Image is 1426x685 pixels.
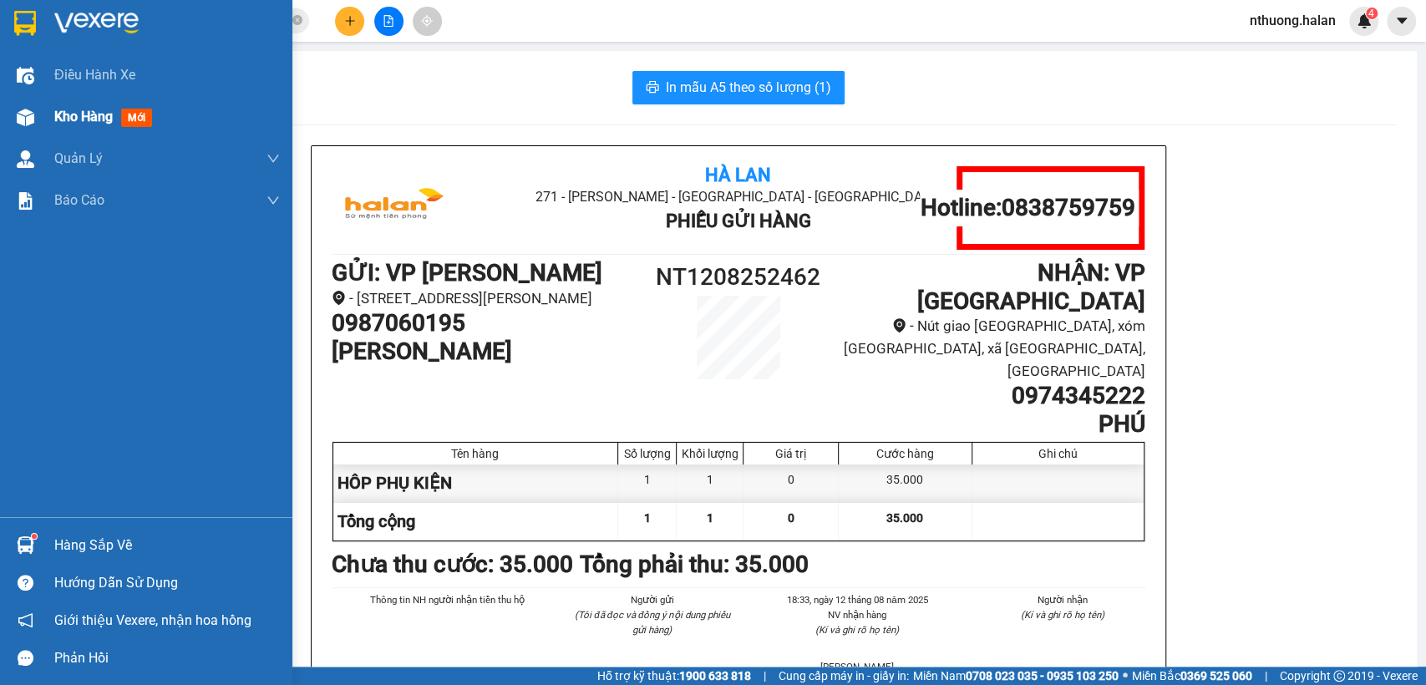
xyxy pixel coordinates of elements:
button: printerIn mẫu A5 theo số lượng (1) [632,71,845,104]
div: 1 [618,464,677,502]
b: GỬI : VP [PERSON_NAME] [21,114,292,141]
li: 271 - [PERSON_NAME] - [GEOGRAPHIC_DATA] - [GEOGRAPHIC_DATA] [467,186,1009,207]
span: mới [121,109,152,127]
h1: 0987060195 [332,309,637,337]
span: In mẫu A5 theo số lượng (1) [666,77,831,98]
span: ⚪️ [1123,672,1128,679]
span: nthuong.halan [1236,10,1349,31]
span: Giới thiệu Vexere, nhận hoa hồng [54,610,251,631]
sup: 1 [32,534,37,539]
span: copyright [1333,670,1345,682]
strong: 1900 633 818 [679,669,751,682]
span: Hỗ trợ kỹ thuật: [597,667,751,685]
span: Báo cáo [54,190,104,211]
span: environment [332,291,346,305]
button: aim [413,7,442,36]
span: 35.000 [886,511,923,525]
li: 271 - [PERSON_NAME] - [GEOGRAPHIC_DATA] - [GEOGRAPHIC_DATA] [156,41,698,62]
span: down [266,194,280,207]
span: Miền Nam [913,667,1119,685]
div: 1 [677,464,743,502]
span: | [1265,667,1267,685]
span: 0 [788,511,794,525]
li: Thông tin NH người nhận tiền thu hộ [365,592,530,607]
strong: 0708 023 035 - 0935 103 250 [966,669,1119,682]
div: Phản hồi [54,646,280,671]
span: notification [18,612,33,628]
li: [PERSON_NAME] [775,659,941,674]
sup: 4 [1366,8,1378,19]
h1: NT1208252462 [637,259,840,296]
div: 35.000 [839,464,972,502]
i: (Kí và ghi rõ họ tên) [1021,609,1104,621]
img: warehouse-icon [17,109,34,126]
div: Số lượng [622,447,672,460]
h1: [PERSON_NAME] [332,337,637,366]
li: NV nhận hàng [775,607,941,622]
b: Tổng phải thu: 35.000 [580,551,809,578]
span: close-circle [292,13,302,29]
button: file-add [374,7,403,36]
span: Quản Lý [54,148,103,169]
img: icon-new-feature [1357,13,1372,28]
span: 1 [644,511,651,525]
span: caret-down [1394,13,1409,28]
span: close-circle [292,15,302,25]
strong: 0369 525 060 [1180,669,1252,682]
li: - Nút giao [GEOGRAPHIC_DATA], xóm [GEOGRAPHIC_DATA], xã [GEOGRAPHIC_DATA], [GEOGRAPHIC_DATA] [840,315,1144,382]
i: (Tôi đã đọc và đồng ý nội dung phiếu gửi hàng) [575,609,729,636]
div: HÔP PHỤ KIỆN [333,464,619,502]
span: message [18,650,33,666]
div: Ghi chú [977,447,1139,460]
div: Hướng dẫn sử dụng [54,571,280,596]
img: warehouse-icon [17,150,34,168]
div: Khối lượng [681,447,738,460]
img: logo.jpg [332,166,457,250]
span: question-circle [18,575,33,591]
span: down [266,152,280,165]
b: Chưa thu cước : 35.000 [332,551,573,578]
li: Người nhận [980,592,1145,607]
span: printer [646,80,659,96]
b: Phiếu Gửi Hàng [665,211,810,231]
h1: 0974345222 [840,382,1144,410]
img: warehouse-icon [17,67,34,84]
div: Tên hàng [337,447,614,460]
button: plus [335,7,364,36]
h1: Hotline: 0838759759 [920,194,1134,222]
b: Hà Lan [705,165,771,185]
div: Giá trị [748,447,834,460]
li: Người gửi [570,592,735,607]
img: logo.jpg [21,21,146,104]
span: environment [892,318,906,332]
span: file-add [383,15,394,27]
img: logo-vxr [14,11,36,36]
div: Cước hàng [843,447,967,460]
span: | [764,667,766,685]
span: aim [421,15,433,27]
img: solution-icon [17,192,34,210]
b: NHẬN : VP [GEOGRAPHIC_DATA] [917,259,1145,315]
div: 0 [743,464,839,502]
i: (Kí và ghi rõ họ tên) [815,624,899,636]
span: Tổng cộng [337,511,415,531]
span: Miền Bắc [1132,667,1252,685]
img: warehouse-icon [17,536,34,554]
li: - [STREET_ADDRESS][PERSON_NAME] [332,287,637,310]
span: 1 [707,511,713,525]
h1: PHÚ [840,410,1144,439]
span: Kho hàng [54,109,113,124]
div: Hàng sắp về [54,533,280,558]
span: 4 [1368,8,1374,19]
span: plus [344,15,356,27]
li: 18:33, ngày 12 tháng 08 năm 2025 [775,592,941,607]
span: Cung cấp máy in - giấy in: [779,667,909,685]
span: Điều hành xe [54,64,135,85]
b: GỬI : VP [PERSON_NAME] [332,259,602,287]
button: caret-down [1387,7,1416,36]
